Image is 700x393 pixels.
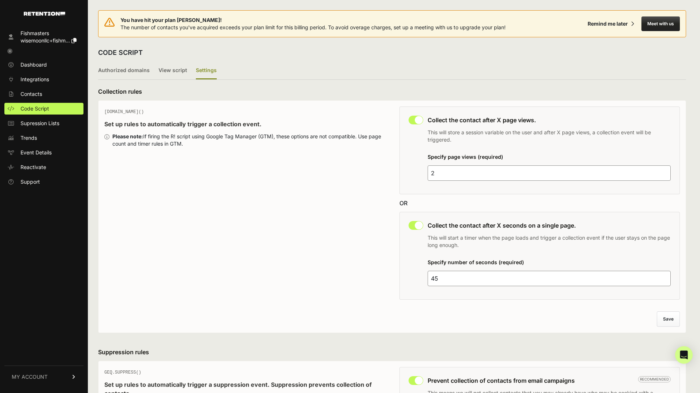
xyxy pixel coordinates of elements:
[428,376,671,385] h3: Prevent collection of contacts from email campaigns
[120,24,506,30] span: The number of contacts you've acquired exceeds your plan limit for this billing period. To avoid ...
[104,120,261,128] strong: Set up rules to automatically trigger a collection event.
[399,199,680,207] div: OR
[112,133,385,147] div: If firing the R! script using Google Tag Manager (GTM), these options are not compatible. Use pag...
[428,116,671,124] h3: Collect the contact after X page views.
[21,120,59,127] span: Supression Lists
[638,376,671,382] span: Recommended
[4,88,83,100] a: Contacts
[428,129,671,143] p: This will store a session variable on the user and after X page views, a collection event will be...
[98,87,686,96] h3: Collection rules
[428,154,503,160] label: Specify page views (required)
[104,370,141,375] span: GEQ.SUPPRESS()
[428,271,671,286] input: 25
[4,103,83,115] a: Code Script
[196,62,217,79] label: Settings
[4,147,83,158] a: Event Details
[21,149,52,156] span: Event Details
[112,133,143,139] strong: Please note:
[4,27,83,46] a: Fishmasters wisemoonllc+fishm...
[12,373,48,381] span: MY ACCOUNT
[4,366,83,388] a: MY ACCOUNT
[675,346,693,364] div: Open Intercom Messenger
[4,117,83,129] a: Supression Lists
[21,105,49,112] span: Code Script
[21,90,42,98] span: Contacts
[98,348,686,356] h3: Suppression rules
[588,20,628,27] div: Remind me later
[21,178,40,186] span: Support
[428,221,671,230] h3: Collect the contact after X seconds on a single page.
[428,259,524,265] label: Specify number of seconds (required)
[585,17,637,30] button: Remind me later
[98,62,150,79] label: Authorized domains
[21,61,47,68] span: Dashboard
[4,132,83,144] a: Trends
[120,16,506,24] span: You have hit your plan [PERSON_NAME]!
[21,37,70,44] span: wisemoonllc+fishm...
[641,16,680,31] button: Meet with us
[21,30,77,37] div: Fishmasters
[104,109,144,115] span: [DOMAIN_NAME]()
[21,134,37,142] span: Trends
[159,62,187,79] label: View script
[4,59,83,71] a: Dashboard
[4,176,83,188] a: Support
[4,161,83,173] a: Reactivate
[428,234,671,249] p: This will start a timer when the page loads and trigger a collection event if the user stays on t...
[657,311,680,327] button: Save
[4,74,83,85] a: Integrations
[428,165,671,181] input: 4
[21,76,49,83] span: Integrations
[24,12,65,16] img: Retention.com
[21,164,46,171] span: Reactivate
[98,48,143,58] h2: CODE SCRIPT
